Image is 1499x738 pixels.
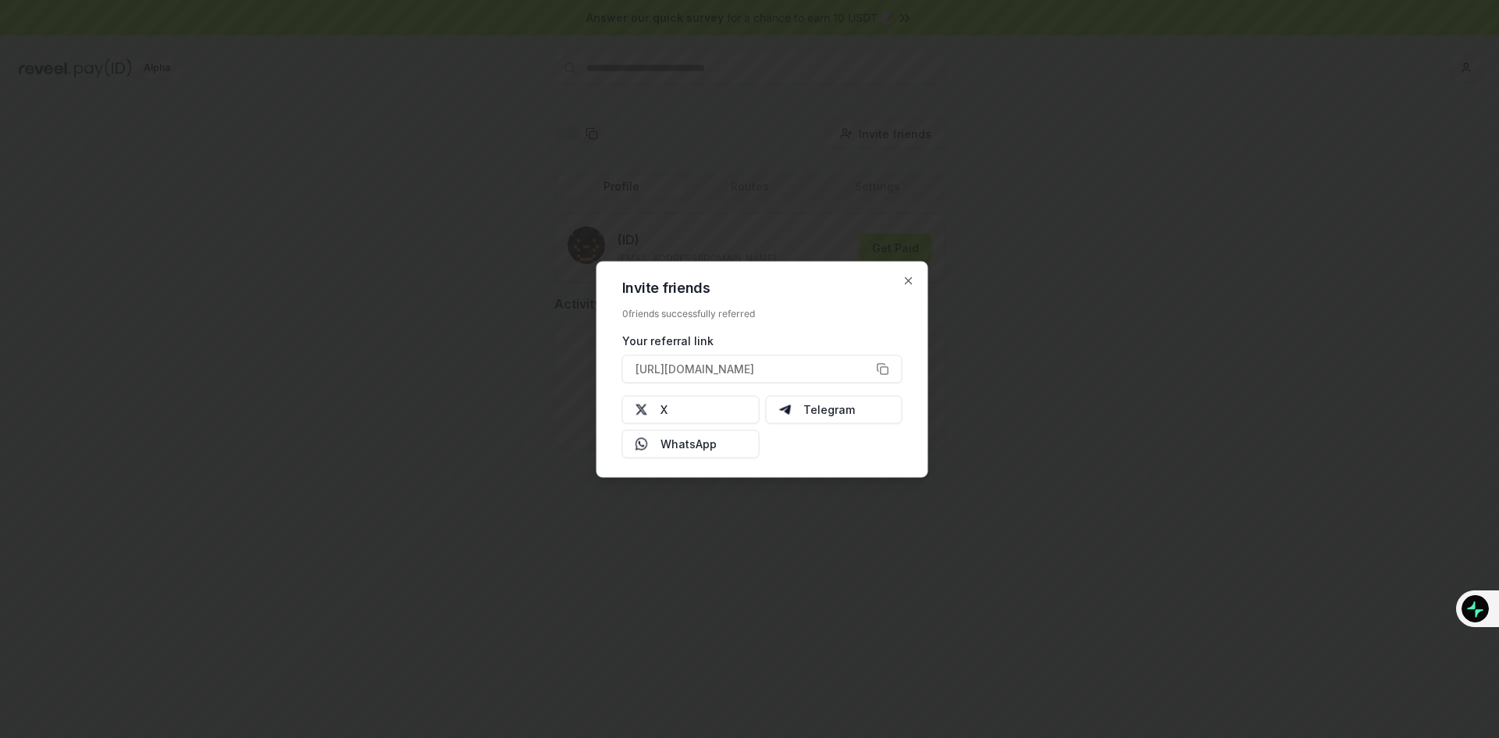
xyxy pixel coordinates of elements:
[622,332,903,348] div: Your referral link
[636,403,648,415] img: X
[636,437,648,450] img: Whatsapp
[622,280,903,294] h2: Invite friends
[622,430,760,458] button: WhatsApp
[765,395,903,423] button: Telegram
[622,307,903,319] div: 0 friends successfully referred
[622,395,760,423] button: X
[622,355,903,383] button: [URL][DOMAIN_NAME]
[778,403,791,415] img: Telegram
[636,361,754,377] span: [URL][DOMAIN_NAME]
